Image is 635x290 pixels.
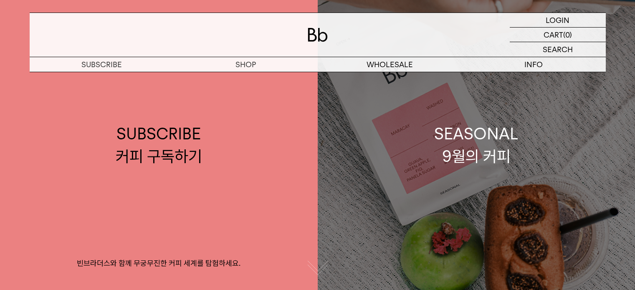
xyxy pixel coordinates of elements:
p: SEARCH [543,42,573,57]
a: CART (0) [510,28,606,42]
img: 로고 [308,28,328,42]
a: LOGIN [510,13,606,28]
p: INFO [462,57,606,72]
a: SUBSCRIBE [30,57,174,72]
a: SHOP [174,57,318,72]
p: WHOLESALE [318,57,462,72]
p: (0) [563,28,572,42]
div: SEASONAL 9월의 커피 [434,123,519,167]
p: LOGIN [546,13,569,27]
p: CART [544,28,563,42]
div: SUBSCRIBE 커피 구독하기 [116,123,202,167]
